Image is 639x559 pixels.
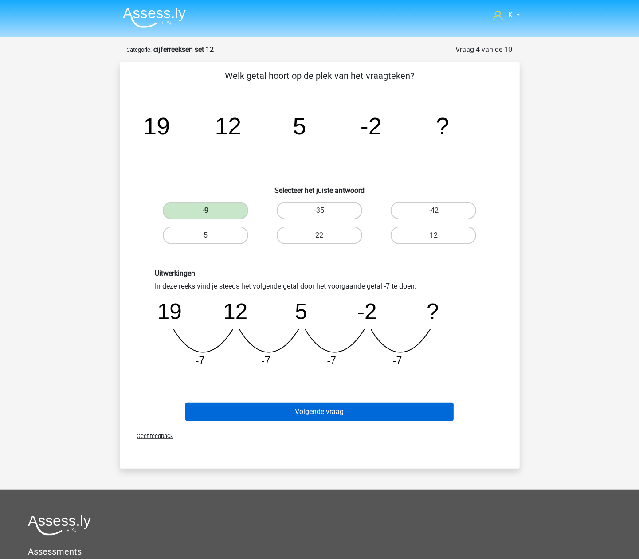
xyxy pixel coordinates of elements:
small: Categorie: [127,47,152,53]
p: Welk getal hoort op de plek van het vraagteken? [134,69,506,82]
tspan: ? [427,299,439,324]
span: K [508,11,513,19]
label: -9 [163,202,248,219]
label: -35 [277,202,362,219]
h5: Assessments [28,546,611,557]
tspan: -7 [392,355,402,366]
tspan: -2 [357,299,376,324]
div: Vraag 4 van de 10 [456,44,513,55]
a: K [490,10,523,20]
tspan: -7 [195,355,204,366]
label: 5 [163,227,248,244]
tspan: -7 [261,355,270,366]
img: Assessly [123,7,186,28]
strong: cijferreeksen set 12 [154,45,214,54]
div: In deze reeks vind je steeds het volgende getal door het voorgaande getal -7 te doen. [149,269,491,374]
button: Volgende vraag [185,403,454,421]
h6: Selecteer het juiste antwoord [134,179,506,195]
tspan: ? [436,113,449,139]
h6: Uitwerkingen [155,269,484,278]
tspan: 5 [295,299,307,324]
tspan: 5 [293,113,306,139]
tspan: 19 [143,113,170,139]
tspan: -7 [327,355,336,366]
label: 22 [277,227,362,244]
label: -42 [391,202,476,219]
tspan: 12 [215,113,241,139]
tspan: 12 [223,299,247,324]
tspan: -2 [360,113,381,139]
tspan: 19 [157,299,181,324]
img: Assessly logo [28,515,91,536]
label: 12 [391,227,476,244]
span: Geef feedback [130,433,173,439]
